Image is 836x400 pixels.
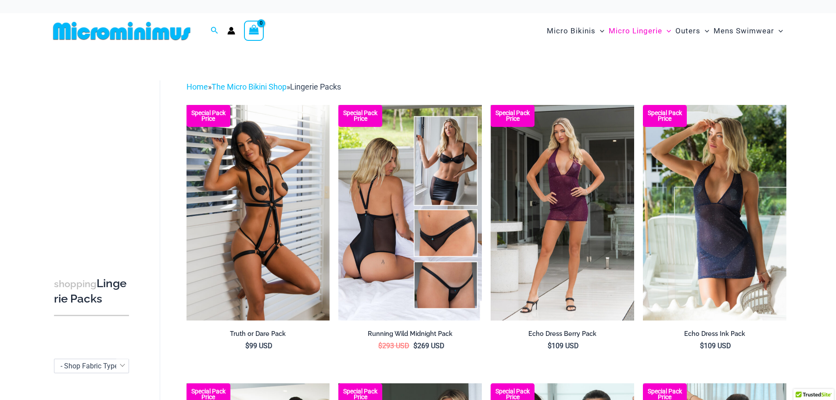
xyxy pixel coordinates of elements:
b: Special Pack Price [338,110,382,122]
span: - Shop Fabric Type [54,359,129,373]
a: Home [187,82,208,91]
span: shopping [54,278,97,289]
b: Special Pack Price [187,389,230,400]
bdi: 109 USD [548,342,579,350]
span: Menu Toggle [596,20,604,42]
b: Special Pack Price [338,389,382,400]
bdi: 109 USD [700,342,731,350]
bdi: 293 USD [378,342,409,350]
a: Echo Dress Berry Pack [491,330,634,341]
h2: Running Wild Midnight Pack [338,330,482,338]
a: Mens SwimwearMenu ToggleMenu Toggle [711,18,785,44]
span: Menu Toggle [700,20,709,42]
a: All Styles (1) Running Wild Midnight 1052 Top 6512 Bottom 04Running Wild Midnight 1052 Top 6512 B... [338,105,482,320]
a: Truth or Dare Black 1905 Bodysuit 611 Micro 07 Truth or Dare Black 1905 Bodysuit 611 Micro 06Trut... [187,105,330,320]
bdi: 269 USD [413,342,445,350]
span: $ [548,342,552,350]
nav: Site Navigation [543,16,787,46]
a: Echo Ink 5671 Dress 682 Thong 07 Echo Ink 5671 Dress 682 Thong 08Echo Ink 5671 Dress 682 Thong 08 [643,105,786,320]
span: Micro Bikinis [547,20,596,42]
span: Outers [675,20,700,42]
a: Running Wild Midnight Pack [338,330,482,341]
a: Echo Dress Ink Pack [643,330,786,341]
h3: Lingerie Packs [54,276,129,306]
iframe: TrustedSite Certified [54,73,133,249]
a: Echo Berry 5671 Dress 682 Thong 02 Echo Berry 5671 Dress 682 Thong 05Echo Berry 5671 Dress 682 Th... [491,105,634,320]
a: Search icon link [211,25,219,36]
span: $ [413,342,417,350]
a: View Shopping Cart, empty [244,21,264,41]
a: Micro BikinisMenu ToggleMenu Toggle [545,18,606,44]
a: Account icon link [227,27,235,35]
span: Menu Toggle [662,20,671,42]
bdi: 99 USD [245,342,273,350]
a: Truth or Dare Pack [187,330,330,341]
img: Echo Berry 5671 Dress 682 Thong 02 [491,105,634,320]
img: All Styles (1) [338,105,482,320]
b: Special Pack Price [491,110,535,122]
img: Echo Ink 5671 Dress 682 Thong 07 [643,105,786,320]
img: Truth or Dare Black 1905 Bodysuit 611 Micro 07 [187,105,330,320]
b: Special Pack Price [643,389,687,400]
h2: Echo Dress Ink Pack [643,330,786,338]
img: MM SHOP LOGO FLAT [50,21,194,41]
h2: Echo Dress Berry Pack [491,330,634,338]
span: $ [378,342,382,350]
span: » » [187,82,341,91]
span: Micro Lingerie [609,20,662,42]
span: - Shop Fabric Type [54,359,129,373]
span: Lingerie Packs [290,82,341,91]
h2: Truth or Dare Pack [187,330,330,338]
b: Special Pack Price [187,110,230,122]
span: $ [245,342,249,350]
b: Special Pack Price [491,389,535,400]
span: Mens Swimwear [714,20,774,42]
span: Menu Toggle [774,20,783,42]
span: - Shop Fabric Type [61,362,118,370]
a: The Micro Bikini Shop [212,82,287,91]
span: $ [700,342,704,350]
a: Micro LingerieMenu ToggleMenu Toggle [606,18,673,44]
b: Special Pack Price [643,110,687,122]
a: OutersMenu ToggleMenu Toggle [673,18,711,44]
